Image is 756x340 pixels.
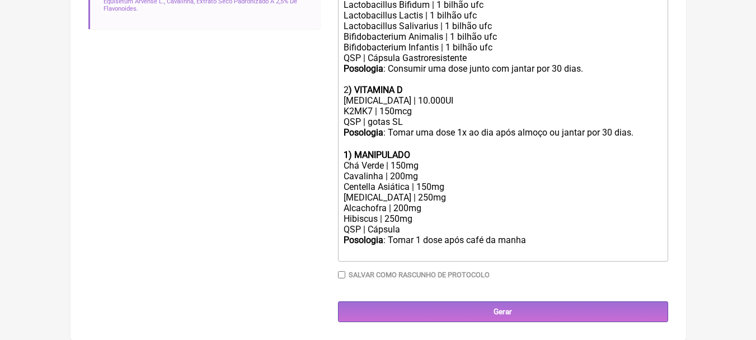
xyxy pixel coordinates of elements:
div: Chá Verde | 150mg [344,160,661,171]
div: Hibiscus | 250mg [344,213,661,224]
div: : Consumir uma dose junto com jantar por 30 dias. [344,63,661,85]
div: : Tomar 1 dose após café da manha ㅤ [344,235,661,257]
div: Lactobacillus Salivarius | 1 bilhão ufc [344,21,661,31]
div: Bifidobacterium Animalis | 1 bilhão ufc [344,31,661,42]
strong: Posologia [344,63,383,74]
div: Cavalinha | 200mg [344,171,661,181]
div: : Tomar uma dose 1x ao dia após almoço ou jantar por 30 dias. ㅤ [344,127,661,150]
strong: 1) MANIPULADO [344,150,410,160]
div: Bifidobacterium Infantis | 1 bilhão ufc [344,42,661,53]
label: Salvar como rascunho de Protocolo [349,271,490,279]
div: Centella Asiática | 150mg [344,181,661,192]
div: K2MK7 | 150mcg [344,106,661,117]
input: Gerar [338,301,668,322]
strong: Posologia [344,127,383,138]
div: QSP | Cápsula [344,224,661,235]
div: Alcachofra | 200mg [344,203,661,213]
strong: Posologia [344,235,383,245]
div: Lactobacillus Lactis | 1 bilhão ufc [344,10,661,21]
div: [MEDICAL_DATA] | 10.000UI [344,95,661,106]
div: QSP | gotas SL [344,117,661,127]
div: [MEDICAL_DATA] | 250mg [344,192,661,203]
div: 2 [344,85,661,95]
strong: ) VITAMINA D [349,85,403,95]
div: QSP | Cápsula Gastroresistente [344,53,661,63]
